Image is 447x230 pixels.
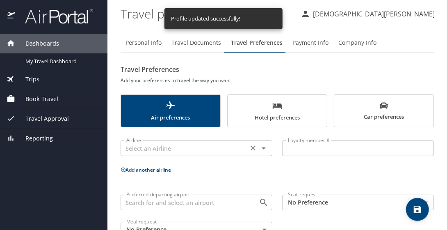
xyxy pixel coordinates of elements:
span: Hotel preferences [233,101,322,122]
h6: Add your preferences to travel the way you want [121,76,434,85]
span: Travel Preferences [231,38,283,48]
img: airportal-logo.png [16,8,93,24]
button: Open [258,197,269,208]
img: icon-airportal.png [7,8,16,24]
span: Car preferences [339,101,429,122]
p: [DEMOGRAPHIC_DATA][PERSON_NAME] [310,9,435,19]
button: save [406,198,429,221]
input: Select an Airline [123,143,246,154]
span: Payment Info [292,38,328,48]
span: Travel Documents [171,38,221,48]
button: Open [258,143,269,154]
span: Travel Approval [15,114,69,123]
div: scrollable force tabs example [121,94,434,127]
span: Trips [15,75,39,84]
div: No Preference [282,195,434,210]
div: Profile [121,33,434,53]
h2: Travel Preferences [121,63,434,76]
input: Search for and select an airport [123,197,246,208]
button: Clear [247,143,259,154]
span: Personal Info [125,38,162,48]
div: Profile updated successfully! [171,11,240,27]
span: My Travel Dashboard [25,57,98,65]
h1: Travel profile [121,1,294,26]
span: Air preferences [126,101,215,122]
span: Company Info [338,38,376,48]
button: Add another airline [121,166,171,173]
button: [DEMOGRAPHIC_DATA][PERSON_NAME] [297,7,438,21]
span: Dashboards [15,39,59,48]
span: Reporting [15,134,53,143]
span: Book Travel [15,94,58,103]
